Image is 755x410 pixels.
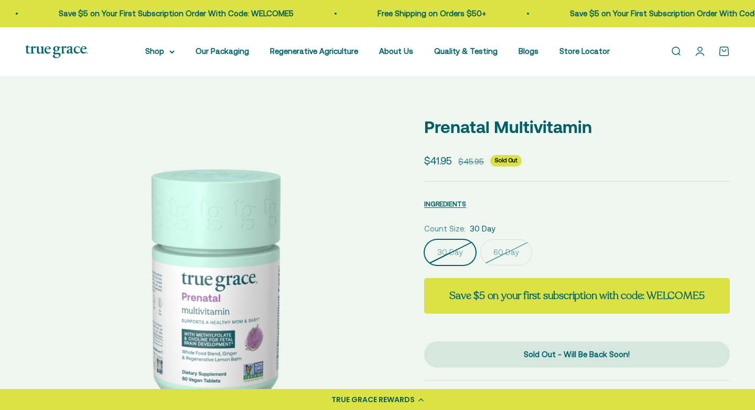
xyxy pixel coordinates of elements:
p: Save $5 on Your First Subscription Order With Code: WELCOME5 [59,7,294,20]
a: About Us [379,47,413,56]
a: Our Packaging [196,47,249,56]
div: TRUE GRACE REWARDS [331,394,415,405]
a: Free Shipping on Orders $50+ [377,9,486,18]
a: Regenerative Agriculture [270,47,358,56]
span: INGREDIENTS [424,200,466,208]
sold-out-badge: Sold Out [490,155,522,167]
div: Sold Out - Will Be Back Soon! [445,348,709,361]
a: Quality & Testing [434,47,498,56]
legend: Count Size: [424,223,466,235]
button: Sold Out - Will Be Back Soon! [424,341,730,368]
a: Store Locator [559,47,610,56]
span: 30 Day [470,223,495,235]
a: Blogs [519,47,538,56]
strong: Save $5 on your first subscription with code: WELCOME5 [449,289,704,303]
p: Prenatal Multivitamin [424,114,730,140]
button: INGREDIENTS [424,197,466,210]
compare-at-price: $45.95 [458,156,484,168]
sale-price: $41.95 [424,153,452,169]
summary: Shop [145,45,175,58]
